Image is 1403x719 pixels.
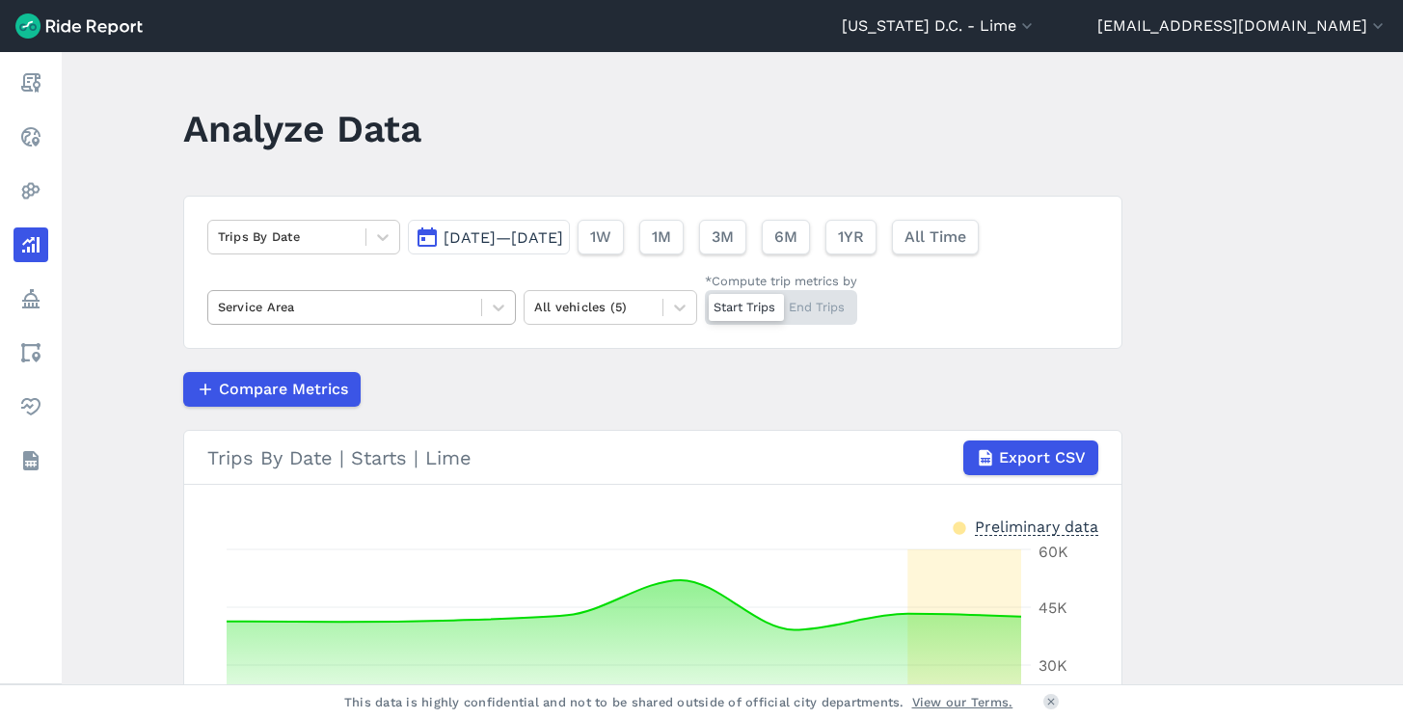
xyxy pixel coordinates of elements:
button: 1M [639,220,684,254]
button: [EMAIL_ADDRESS][DOMAIN_NAME] [1097,14,1388,38]
a: Health [13,389,48,424]
tspan: 60K [1039,543,1068,561]
button: [US_STATE] D.C. - Lime [842,14,1037,38]
a: Report [13,66,48,100]
a: Heatmaps [13,173,48,208]
a: Areas [13,335,48,370]
button: 3M [699,220,746,254]
button: Export CSV [963,440,1098,475]
button: 1YR [825,220,877,254]
a: Policy [13,281,48,316]
button: Compare Metrics [183,372,361,407]
span: 3M [712,226,734,249]
span: 1M [652,226,671,249]
div: Preliminary data [975,516,1098,536]
tspan: 30K [1039,656,1067,675]
span: Export CSV [999,446,1086,469]
button: [DATE]—[DATE] [408,220,570,254]
span: 6M [774,226,797,249]
img: Ride Report [15,13,143,39]
a: Datasets [13,443,48,478]
a: View our Terms. [912,693,1013,711]
span: [DATE]—[DATE] [444,228,563,247]
span: All Time [904,226,966,249]
span: 1YR [838,226,864,249]
button: All Time [892,220,979,254]
button: 1W [578,220,624,254]
tspan: 45K [1039,599,1067,617]
span: Compare Metrics [219,378,348,401]
div: *Compute trip metrics by [705,272,857,290]
a: Realtime [13,120,48,154]
a: Analyze [13,227,48,262]
span: 1W [590,226,611,249]
button: 6M [762,220,810,254]
div: Trips By Date | Starts | Lime [207,440,1098,475]
h1: Analyze Data [183,102,421,155]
